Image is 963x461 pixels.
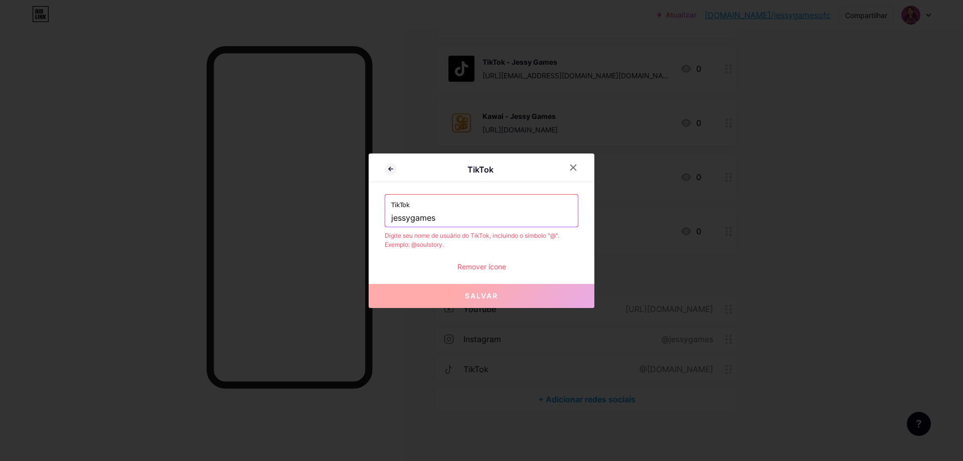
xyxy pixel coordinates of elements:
[391,210,572,227] input: Nome de usuário do TikTok
[467,165,494,175] font: TikTok
[391,202,410,209] font: TikTok
[385,232,559,248] font: Digite seu nome de usuário do TikTok, incluindo o símbolo "@". Exemplo: @soulstory.
[465,291,498,300] font: Salvar
[457,262,506,271] font: Remover ícone
[369,284,594,308] button: Salvar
